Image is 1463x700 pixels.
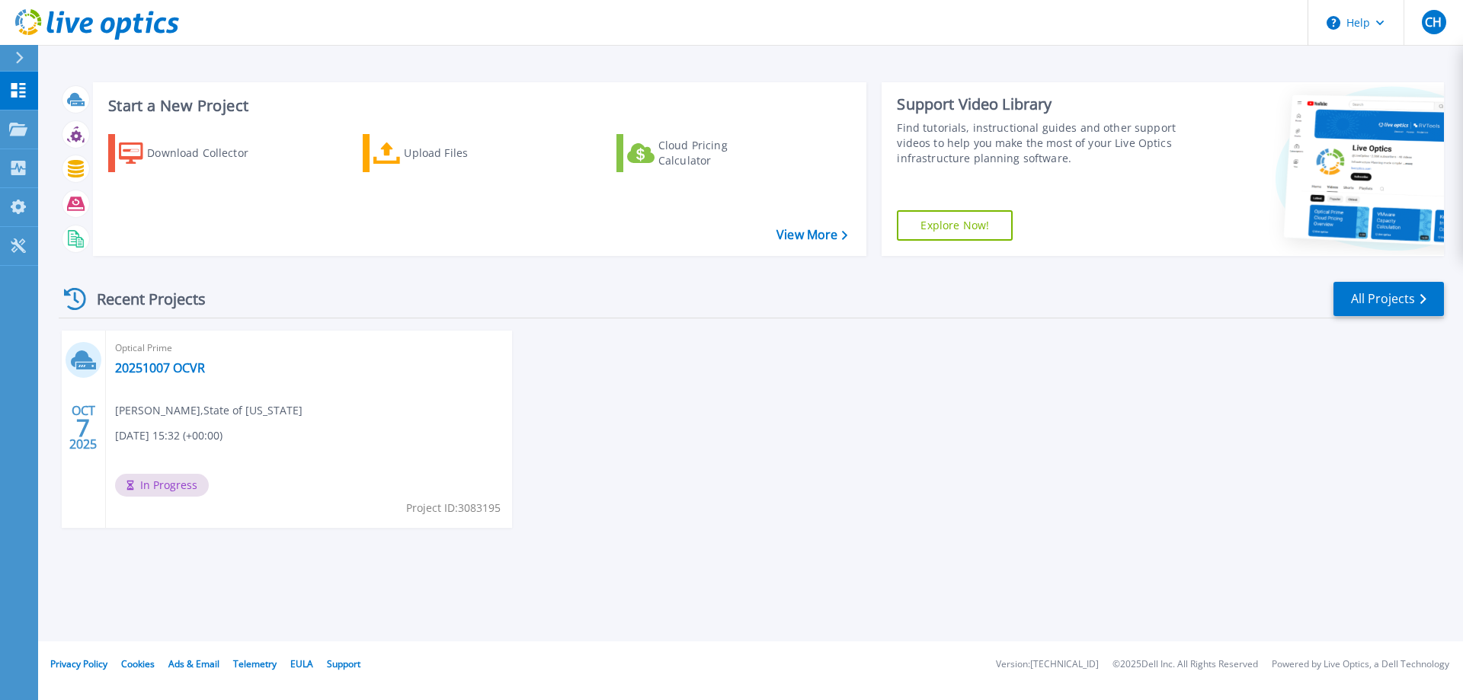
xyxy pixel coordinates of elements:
a: All Projects [1333,282,1444,316]
span: Optical Prime [115,340,503,356]
div: Cloud Pricing Calculator [658,138,780,168]
a: Download Collector [108,134,278,172]
div: Support Video Library [897,94,1183,114]
span: 7 [76,421,90,434]
a: Upload Files [363,134,533,172]
li: Version: [TECHNICAL_ID] [996,660,1099,670]
a: View More [776,228,847,242]
h3: Start a New Project [108,97,847,114]
span: [DATE] 15:32 (+00:00) [115,427,222,444]
a: Cloud Pricing Calculator [616,134,786,172]
a: Ads & Email [168,657,219,670]
a: Cookies [121,657,155,670]
span: In Progress [115,474,209,497]
span: Project ID: 3083195 [406,500,501,516]
a: EULA [290,657,313,670]
div: Download Collector [147,138,269,168]
a: Explore Now! [897,210,1013,241]
span: CH [1425,16,1442,28]
div: Recent Projects [59,280,226,318]
div: Upload Files [404,138,526,168]
div: Find tutorials, instructional guides and other support videos to help you make the most of your L... [897,120,1183,166]
a: Privacy Policy [50,657,107,670]
a: Telemetry [233,657,277,670]
li: © 2025 Dell Inc. All Rights Reserved [1112,660,1258,670]
li: Powered by Live Optics, a Dell Technology [1272,660,1449,670]
span: [PERSON_NAME] , State of [US_STATE] [115,402,303,419]
div: OCT 2025 [69,400,98,455]
a: Support [327,657,360,670]
a: 20251007 OCVR [115,360,205,376]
